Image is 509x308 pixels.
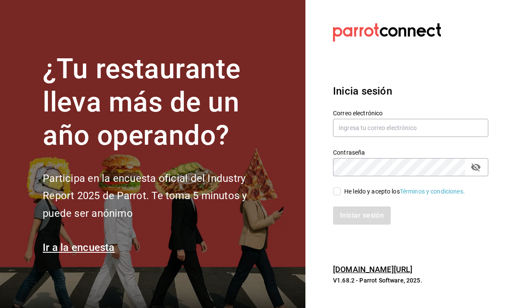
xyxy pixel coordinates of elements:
button: passwordField [468,160,483,175]
a: Términos y condiciones. [400,188,465,195]
p: V1.68.2 - Parrot Software, 2025. [333,276,488,285]
label: Correo electrónico [333,110,488,116]
a: [DOMAIN_NAME][URL] [333,265,412,274]
h3: Inicia sesión [333,83,488,99]
input: Ingresa tu correo electrónico [333,119,488,137]
h2: Participa en la encuesta oficial del Industry Report 2025 de Parrot. Te toma 5 minutos y puede se... [43,170,276,222]
label: Contraseña [333,149,488,156]
div: He leído y acepto los [344,187,465,196]
a: Ir a la encuesta [43,241,115,254]
h1: ¿Tu restaurante lleva más de un año operando? [43,53,276,152]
